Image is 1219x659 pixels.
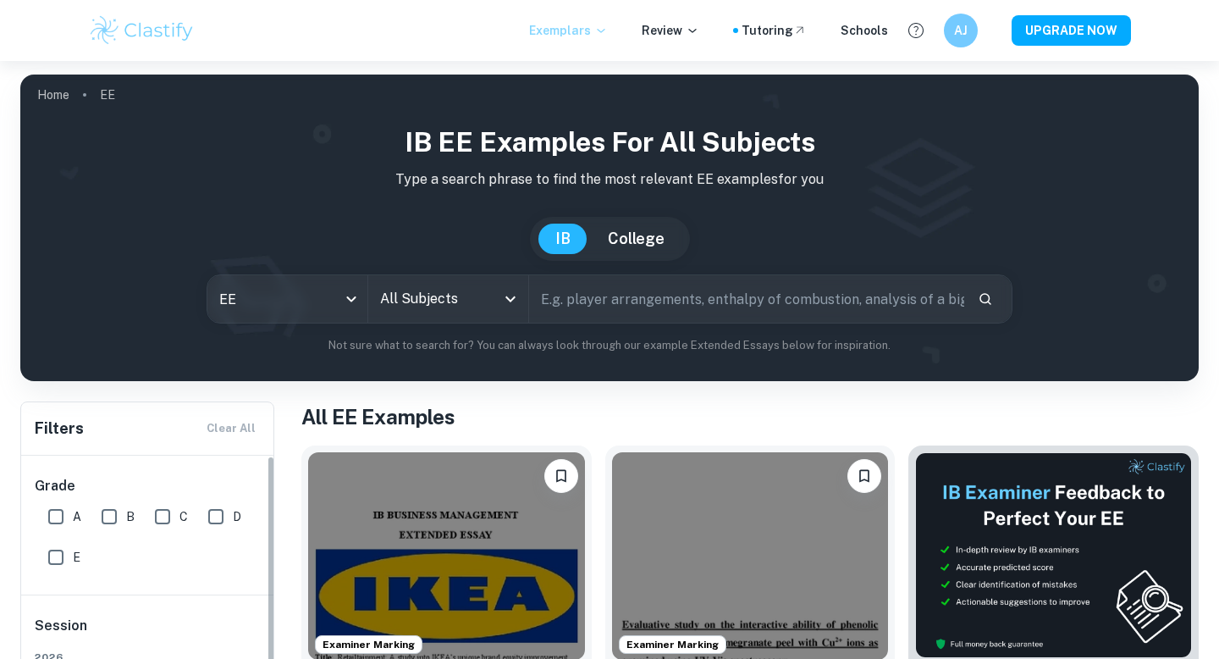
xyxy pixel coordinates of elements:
[88,14,196,47] img: Clastify logo
[34,337,1185,354] p: Not sure what to search for? You can always look through our example Extended Essays below for in...
[915,452,1192,658] img: Thumbnail
[179,507,188,526] span: C
[944,14,978,47] button: AJ
[301,401,1199,432] h1: All EE Examples
[538,224,587,254] button: IB
[34,169,1185,190] p: Type a search phrase to find the most relevant EE examples for you
[316,637,422,652] span: Examiner Marking
[73,548,80,567] span: E
[20,75,1199,381] img: profile cover
[73,507,81,526] span: A
[35,417,84,440] h6: Filters
[499,287,522,311] button: Open
[902,16,930,45] button: Help and Feedback
[742,21,807,40] a: Tutoring
[971,285,1000,313] button: Search
[591,224,681,254] button: College
[951,21,971,40] h6: AJ
[34,122,1185,163] h1: IB EE examples for all subjects
[529,275,964,323] input: E.g. player arrangements, enthalpy of combustion, analysis of a big city...
[841,21,888,40] a: Schools
[642,21,699,40] p: Review
[207,275,367,323] div: EE
[529,21,608,40] p: Exemplars
[1012,15,1131,46] button: UPGRADE NOW
[847,459,881,493] button: Bookmark
[35,476,262,496] h6: Grade
[35,616,262,650] h6: Session
[544,459,578,493] button: Bookmark
[100,86,115,104] p: EE
[620,637,725,652] span: Examiner Marking
[37,83,69,107] a: Home
[126,507,135,526] span: B
[233,507,241,526] span: D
